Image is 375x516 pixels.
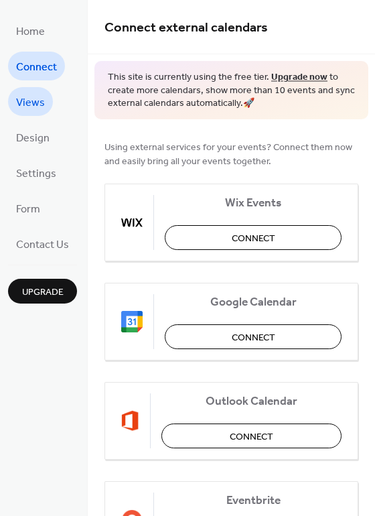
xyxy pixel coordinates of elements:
[16,199,40,220] span: Form
[121,410,139,432] img: outlook
[121,212,143,233] img: wix
[104,15,268,41] span: Connect external calendars
[165,324,342,349] button: Connect
[161,394,342,408] span: Outlook Calendar
[108,71,355,111] span: This site is currently using the free tier. to create more calendars, show more than 10 events an...
[8,87,53,116] a: Views
[165,196,342,210] span: Wix Events
[16,164,56,184] span: Settings
[16,57,57,78] span: Connect
[232,231,275,245] span: Connect
[8,158,64,187] a: Settings
[121,311,143,332] img: google
[16,128,50,149] span: Design
[230,430,273,444] span: Connect
[16,235,69,255] span: Contact Us
[165,493,342,507] span: Eventbrite
[161,424,342,448] button: Connect
[104,140,358,168] span: Using external services for your events? Connect them now and easily bring all your events together.
[165,295,342,309] span: Google Calendar
[8,52,65,80] a: Connect
[232,330,275,344] span: Connect
[8,194,48,222] a: Form
[8,123,58,151] a: Design
[165,225,342,250] button: Connect
[271,68,327,86] a: Upgrade now
[22,285,64,300] span: Upgrade
[16,92,45,113] span: Views
[16,21,45,42] span: Home
[8,229,77,258] a: Contact Us
[8,16,53,45] a: Home
[8,279,77,304] button: Upgrade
